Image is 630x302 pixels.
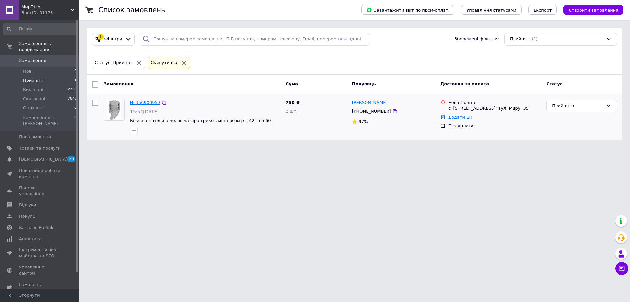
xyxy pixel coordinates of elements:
span: 0 [74,115,77,127]
span: Покупці [19,213,37,219]
span: МирTrico [21,4,71,10]
span: 32780 [65,87,77,93]
a: Фото товару [104,100,125,121]
span: 15:54[DATE] [130,109,159,114]
span: Управління статусами [466,8,516,12]
span: Каталог ProSale [19,225,54,231]
span: 0 [74,105,77,111]
a: № 356900959 [130,100,160,105]
img: Фото товару [107,100,121,120]
span: Завантажити звіт по пром-оплаті [367,7,449,13]
span: Збережені фільтри: [454,36,499,42]
span: Повідомлення [19,134,51,140]
span: Фільтри [104,36,122,42]
span: (1) [532,36,537,41]
span: Прийняті [23,78,43,83]
span: Статус [546,81,563,86]
span: Замовлення з [PERSON_NAME] [23,115,74,127]
span: Інструменти веб-майстра та SEO [19,247,61,259]
span: Скасовані [23,96,45,102]
span: Товари та послуги [19,145,61,151]
span: 2 шт. [286,109,298,114]
span: [DEMOGRAPHIC_DATA] [19,156,68,162]
div: 1 [98,34,104,40]
input: Пошук за номером замовлення, ПІБ покупця, номером телефону, Email, номером накладної [140,33,370,46]
div: Статус: Прийняті [94,59,135,66]
button: Створити замовлення [563,5,623,15]
span: Гаманець компанії [19,282,61,293]
input: Пошук [3,23,77,35]
a: Створити замовлення [557,7,623,12]
span: Показники роботи компанії [19,168,61,179]
button: Завантажити звіт по пром-оплаті [361,5,454,15]
span: Виконані [23,87,43,93]
div: Ваш ID: 31178 [21,10,79,16]
div: с. [STREET_ADDRESS]: вул. Миру, 35 [448,105,541,111]
span: Замовлення [19,58,46,64]
span: Прийняті [510,36,530,42]
span: Аналітика [19,236,42,242]
span: [PHONE_NUMBER] [352,109,391,114]
h1: Список замовлень [98,6,165,14]
span: Оплачені [23,105,44,111]
span: Управління сайтом [19,264,61,276]
div: Cкинути все [149,59,180,66]
span: Cума [286,81,298,86]
span: Доставка та оплата [440,81,489,86]
span: Створити замовлення [569,8,618,12]
button: Експорт [528,5,557,15]
span: Нові [23,68,32,74]
span: Відгуки [19,202,36,208]
div: Прийнято [552,103,603,109]
span: Покупець [352,81,376,86]
span: 7846 [68,96,77,102]
button: Чат з покупцем [615,262,628,275]
span: Панель управління [19,185,61,197]
a: Додати ЕН [448,115,472,120]
span: 0 [74,68,77,74]
span: 97% [359,119,368,124]
span: Експорт [534,8,552,12]
div: Післяплата [448,123,541,129]
div: Нова Пошта [448,100,541,105]
span: Замовлення [104,81,133,86]
button: Управління статусами [461,5,522,15]
span: 1 [74,78,77,83]
a: [PERSON_NAME] [352,100,388,106]
span: 20 [67,156,75,162]
span: Замовлення та повідомлення [19,41,79,53]
a: Білизна натільна чоловіча сіра трикотажна розмір з 42 - по 60 [130,118,271,123]
span: 750 ₴ [286,100,300,105]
